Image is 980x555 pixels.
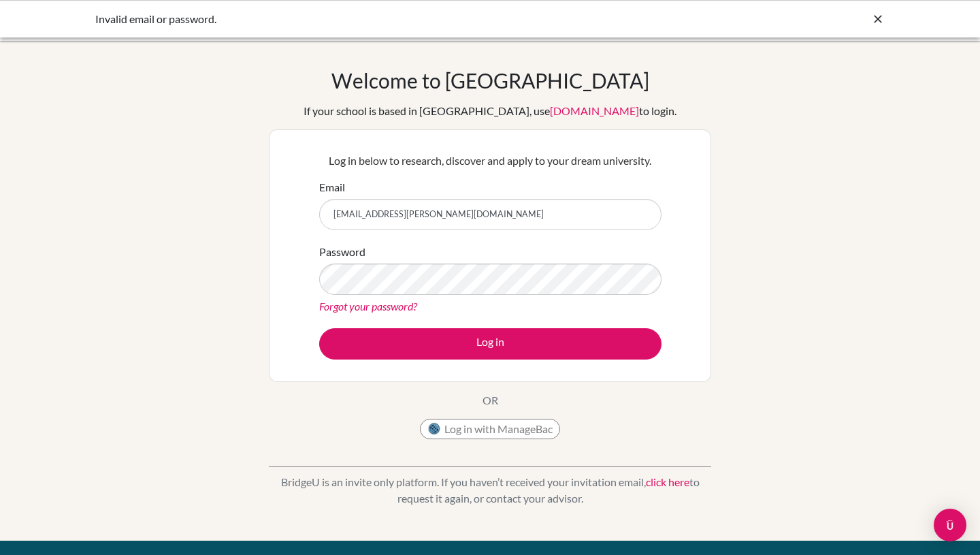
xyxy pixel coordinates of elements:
a: click here [646,475,689,488]
p: OR [483,392,498,409]
p: Log in below to research, discover and apply to your dream university. [319,153,661,169]
a: [DOMAIN_NAME] [550,104,639,117]
button: Log in [319,328,661,360]
div: Open Intercom Messenger [934,509,966,541]
div: If your school is based in [GEOGRAPHIC_DATA], use to login. [304,103,676,119]
button: Log in with ManageBac [420,419,560,439]
label: Password [319,244,365,260]
h1: Welcome to [GEOGRAPHIC_DATA] [331,68,649,93]
label: Email [319,179,345,195]
a: Forgot your password? [319,300,417,313]
div: Invalid email or password. [95,11,681,27]
p: BridgeU is an invite only platform. If you haven’t received your invitation email, to request it ... [269,474,711,507]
